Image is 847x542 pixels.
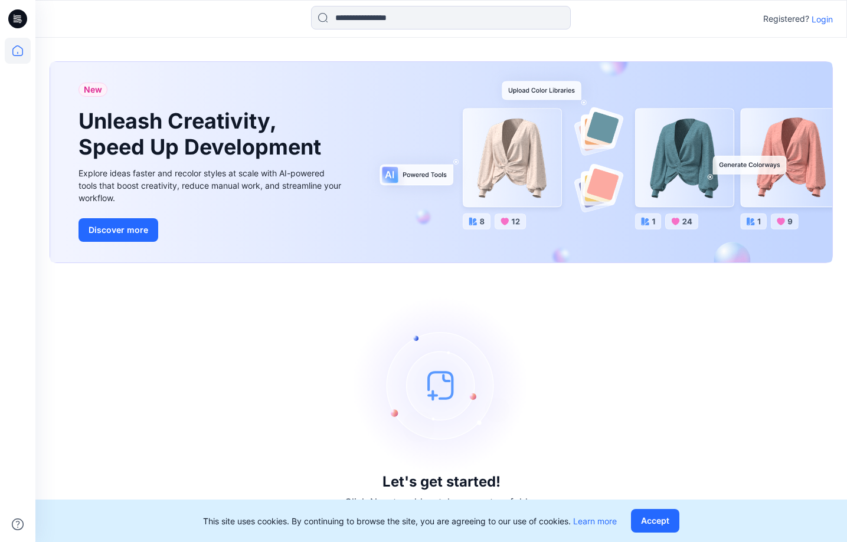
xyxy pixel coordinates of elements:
button: Accept [631,509,679,533]
p: Click New to add a style or create a folder. [345,495,538,509]
h1: Unleash Creativity, Speed Up Development [79,109,326,159]
p: Login [812,13,833,25]
span: New [84,83,102,97]
a: Learn more [573,516,617,526]
div: Explore ideas faster and recolor styles at scale with AI-powered tools that boost creativity, red... [79,167,344,204]
a: Discover more [79,218,344,242]
p: Registered? [763,12,809,26]
p: This site uses cookies. By continuing to browse the site, you are agreeing to our use of cookies. [203,515,617,527]
h3: Let's get started! [382,474,501,490]
img: empty-state-image.svg [353,297,530,474]
button: Discover more [79,218,158,242]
